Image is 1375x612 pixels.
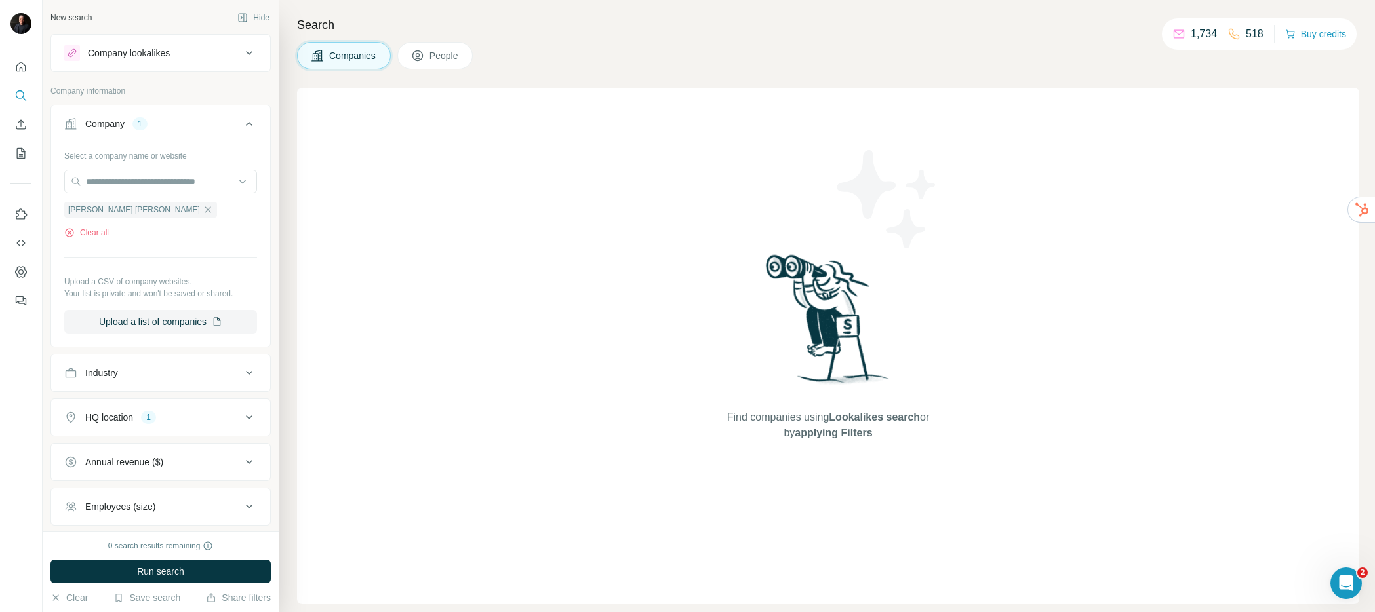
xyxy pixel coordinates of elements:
button: Use Surfe API [10,231,31,255]
img: Surfe Illustration - Woman searching with binoculars [760,251,896,397]
span: Find companies using or by [723,410,933,441]
iframe: Intercom live chat [1330,567,1362,599]
p: 518 [1246,26,1264,42]
p: Upload a CSV of company websites. [64,276,257,288]
button: Save search [113,591,180,604]
button: Upload a list of companies [64,310,257,334]
button: Use Surfe on LinkedIn [10,202,31,226]
img: Surfe Illustration - Stars [828,140,946,258]
button: Clear [50,591,88,604]
span: Run search [137,565,184,578]
img: Avatar [10,13,31,34]
span: People [429,49,460,62]
div: Employees (size) [85,500,155,513]
div: Company lookalikes [88,47,170,60]
div: Industry [85,366,118,379]
button: Industry [51,357,270,389]
div: 0 search results remaining [108,540,214,552]
span: Lookalikes search [829,411,920,423]
button: Enrich CSV [10,113,31,136]
button: Feedback [10,289,31,313]
button: Share filters [206,591,271,604]
button: Buy credits [1285,25,1346,43]
button: Hide [228,8,279,28]
button: Dashboard [10,260,31,284]
h4: Search [297,16,1359,34]
button: Company lookalikes [51,37,270,69]
div: 1 [132,118,148,130]
button: Clear all [64,227,109,239]
div: HQ location [85,411,133,424]
div: Company [85,117,125,130]
div: 1 [141,411,156,423]
button: Employees (size) [51,491,270,522]
button: My lists [10,142,31,165]
div: Select a company name or website [64,145,257,162]
button: Search [10,84,31,107]
p: Company information [50,85,271,97]
button: Quick start [10,55,31,79]
div: New search [50,12,92,24]
p: 1,734 [1191,26,1217,42]
span: 2 [1357,567,1368,578]
span: Companies [329,49,377,62]
button: HQ location1 [51,402,270,433]
span: [PERSON_NAME] [PERSON_NAME] [68,204,200,216]
span: applying Filters [795,427,872,438]
p: Your list is private and won't be saved or shared. [64,288,257,299]
div: Annual revenue ($) [85,455,163,469]
button: Company1 [51,108,270,145]
button: Run search [50,560,271,583]
button: Annual revenue ($) [51,446,270,478]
